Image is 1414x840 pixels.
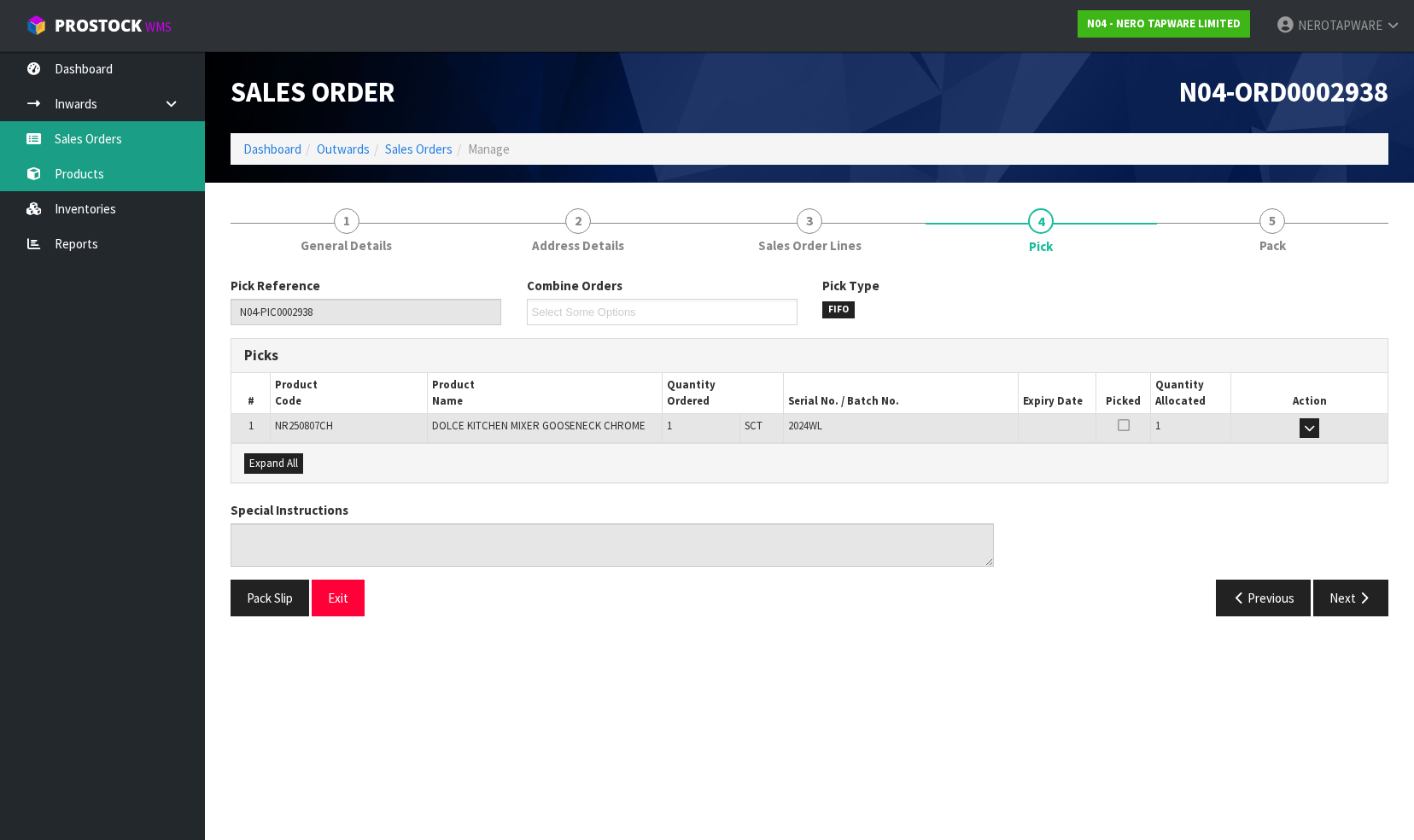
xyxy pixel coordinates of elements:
[662,373,783,413] th: Quantity Ordered
[271,373,427,413] th: Product Code
[231,264,1388,629] span: Pick
[231,373,271,413] th: #
[145,19,172,35] small: WMS
[301,236,392,254] span: General Details
[1216,580,1312,616] button: Previous
[231,277,320,295] label: Pick Reference
[55,15,142,37] span: ProStock
[385,141,453,157] a: Sales Orders
[249,456,298,470] span: Expand All
[248,418,254,433] span: 1
[432,418,646,433] span: DOLCE KITCHEN MIXER GOOSENECK CHROME
[1155,418,1160,433] span: 1
[244,347,797,364] h3: Picks
[1259,236,1286,254] span: Pack
[758,236,862,254] span: Sales Order Lines
[317,141,370,157] a: Outwards
[1259,208,1285,234] span: 5
[312,580,365,616] button: Exit
[532,236,624,254] span: Address Details
[1313,580,1388,616] button: Next
[468,141,510,157] span: Manage
[783,373,1018,413] th: Serial No. / Batch No.
[667,418,672,433] span: 1
[231,580,309,616] button: Pack Slip
[1231,373,1388,413] th: Action
[1028,208,1054,234] span: 4
[797,208,822,234] span: 3
[1018,373,1096,413] th: Expiry Date
[334,208,359,234] span: 1
[822,277,879,295] label: Pick Type
[244,453,303,474] button: Expand All
[745,418,763,433] span: SCT
[26,15,47,36] img: cube-alt.png
[527,277,622,295] label: Combine Orders
[565,208,591,234] span: 2
[1106,394,1141,408] span: Picked
[1298,17,1382,33] span: NEROTAPWARE
[243,141,301,157] a: Dashboard
[1179,74,1388,109] span: N04-ORD0002938
[231,501,348,519] label: Special Instructions
[427,373,662,413] th: Product Name
[1087,16,1241,31] strong: N04 - NERO TAPWARE LIMITED
[1029,237,1053,255] span: Pick
[231,74,395,109] span: Sales Order
[1151,373,1231,413] th: Quantity Allocated
[788,418,822,433] span: 2024WL
[275,418,333,433] span: NR250807CH
[822,301,855,318] span: FIFO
